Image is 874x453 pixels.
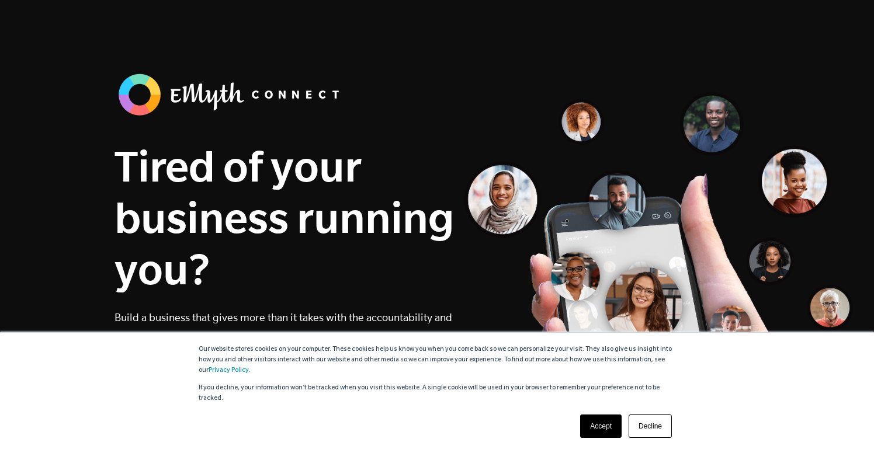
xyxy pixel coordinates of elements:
p: If you decline, your information won’t be tracked when you visit this website. A single cookie wi... [199,383,675,404]
a: Decline [629,414,672,438]
h1: Tired of your business running you? [115,140,455,294]
p: Our website stores cookies on your computer. These cookies help us know you when you come back so... [199,344,675,376]
img: banner_logo [115,70,348,119]
a: Accept [580,414,622,438]
a: Privacy Policy [209,367,248,374]
p: Build a business that gives more than it takes with the accountability and guidance of the EMyth ... [115,308,455,346]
